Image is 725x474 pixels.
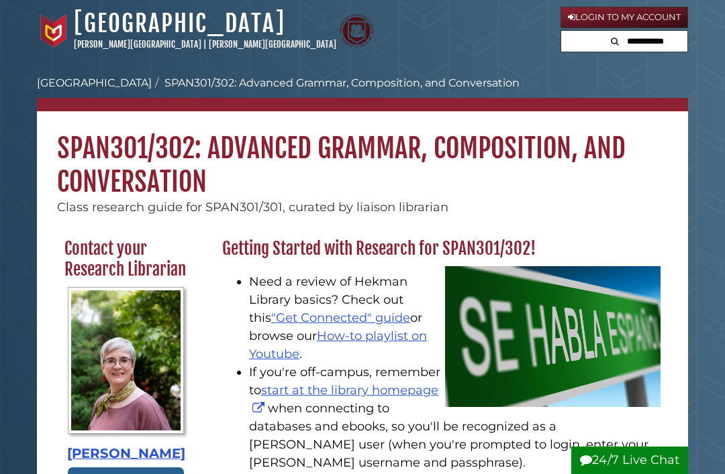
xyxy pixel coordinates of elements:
span: | [203,39,207,50]
button: Search [607,31,623,49]
a: [PERSON_NAME][GEOGRAPHIC_DATA] [209,39,336,50]
a: [GEOGRAPHIC_DATA] [37,76,152,89]
a: start at the library homepage [249,383,438,416]
span: Class research guide for SPAN301/301, curated by liaison librarian [57,200,448,215]
a: "Get Connected" guide [271,310,410,325]
a: How-to playlist on Youtube [249,329,427,361]
h2: Getting Started with Research for SPAN301/302! [215,238,667,259]
a: Profile Photo [PERSON_NAME] [64,287,187,464]
a: [PERSON_NAME][GEOGRAPHIC_DATA] [74,39,201,50]
button: 24/7 Live Chat [571,447,688,474]
a: SPAN301/302: Advanced Grammar, Composition, and Conversation [164,76,520,89]
li: If you're off-campus, remember to when connecting to databases and ebooks, so you'll be recognize... [249,363,661,472]
li: Need a review of Hekman Library basics? Check out this or browse our . [249,273,661,363]
img: Calvin University [37,14,70,48]
a: Login to My Account [561,7,688,28]
img: Profile Photo [68,287,185,434]
a: [GEOGRAPHIC_DATA] [74,9,285,38]
h1: SPAN301/302: Advanced Grammar, Composition, and Conversation [37,111,688,198]
nav: breadcrumb [37,75,688,111]
div: [PERSON_NAME] [64,444,187,464]
i: Search [611,37,619,46]
img: Calvin Theological Seminary [340,14,373,48]
h2: Contact your Research Librarian [58,238,194,280]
